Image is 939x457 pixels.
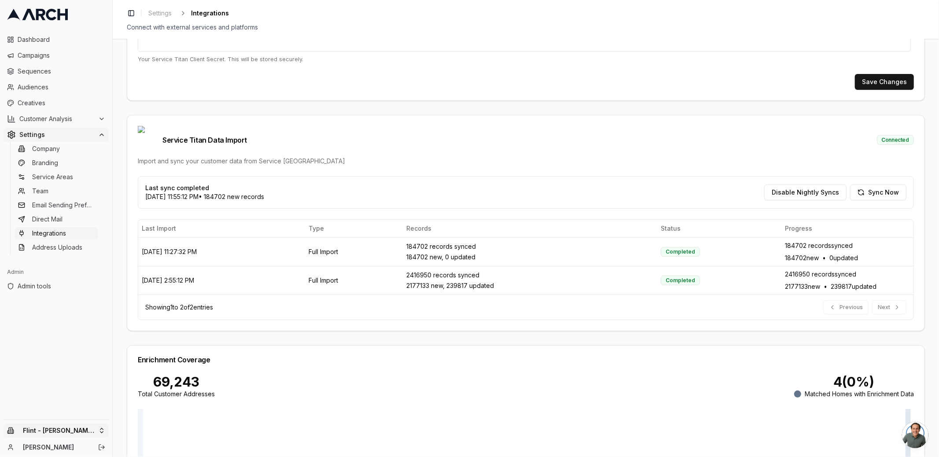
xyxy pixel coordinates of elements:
th: Records [403,220,657,237]
span: Flint - [PERSON_NAME] Heating & Air Conditioning [23,427,95,435]
a: Direct Mail [15,213,98,225]
p: Your Service Titan Client Secret. This will be stored securely. [138,55,914,63]
span: Integrations [32,229,66,238]
div: 4 ( 0 %) [794,374,914,390]
span: 2416950 records synced [785,270,856,279]
a: Sequences [4,64,109,78]
span: Settings [19,130,95,139]
button: Log out [96,441,108,453]
div: Admin [4,265,109,279]
a: Creatives [4,96,109,110]
span: 184702 records synced [785,241,853,250]
span: Campaigns [18,51,105,60]
img: Service Titan logo [138,126,159,154]
span: 239817 updated [831,282,876,291]
span: Branding [32,158,58,167]
a: Address Uploads [15,241,98,254]
button: Flint - [PERSON_NAME] Heating & Air Conditioning [4,424,109,438]
span: Direct Mail [32,215,63,224]
p: Last sync completed [145,184,264,192]
a: Settings [145,7,175,19]
div: Enrichment Coverage [138,356,914,363]
th: Last Import [138,220,305,237]
div: 69,243 [138,374,215,390]
a: Email Sending Preferences [15,199,98,211]
a: Service Areas [15,171,98,183]
span: Customer Analysis [19,114,95,123]
span: Email Sending Preferences [32,201,95,210]
span: • [822,254,826,262]
th: Progress [781,220,913,237]
span: Company [32,144,60,153]
span: Admin tools [18,282,105,291]
span: Settings [148,9,172,18]
a: Campaigns [4,48,109,63]
a: Branding [15,157,98,169]
span: • [824,282,827,291]
div: 184702 records synced [407,242,654,251]
div: Import and sync your customer data from Service [GEOGRAPHIC_DATA] [138,157,914,166]
span: 184702 new [785,254,819,262]
a: Company [15,143,98,155]
span: Creatives [18,99,105,107]
span: 2177133 new [785,282,820,291]
th: Status [657,220,781,237]
span: Audiences [18,83,105,92]
nav: breadcrumb [145,7,229,19]
td: Full Import [305,266,403,295]
div: Total Customer Addresses [138,390,215,398]
a: Admin tools [4,279,109,293]
span: Team [32,187,48,195]
div: 2177133 new, 239817 updated [407,281,654,290]
span: Service Areas [32,173,73,181]
a: [PERSON_NAME] [23,443,88,452]
td: Full Import [305,237,403,266]
a: Audiences [4,80,109,94]
a: Dashboard [4,33,109,47]
span: Address Uploads [32,243,82,252]
button: Settings [4,128,109,142]
button: Sync Now [850,184,906,200]
button: Customer Analysis [4,112,109,126]
div: Matched Homes with Enrichment Data [794,390,914,398]
div: 2416950 records synced [407,271,654,280]
p: [DATE] 11:55:12 PM • 184702 new records [145,192,264,201]
div: Connected [877,135,914,145]
div: Showing 1 to 2 of 2 entries [145,303,213,312]
a: Integrations [15,227,98,240]
td: [DATE] 11:27:32 PM [138,237,305,266]
div: Connect with external services and platforms [127,23,925,32]
span: Service Titan Data Import [138,126,247,154]
div: Completed [661,276,700,285]
button: Save Changes [855,74,914,90]
span: 0 updated [829,254,858,262]
span: Integrations [191,9,229,18]
button: Disable Nightly Syncs [764,184,847,200]
div: 184702 new, 0 updated [407,253,654,262]
span: Dashboard [18,35,105,44]
div: Open chat [902,422,928,448]
span: Sequences [18,67,105,76]
div: Completed [661,247,700,257]
a: Team [15,185,98,197]
th: Type [305,220,403,237]
td: [DATE] 2:55:12 PM [138,266,305,295]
